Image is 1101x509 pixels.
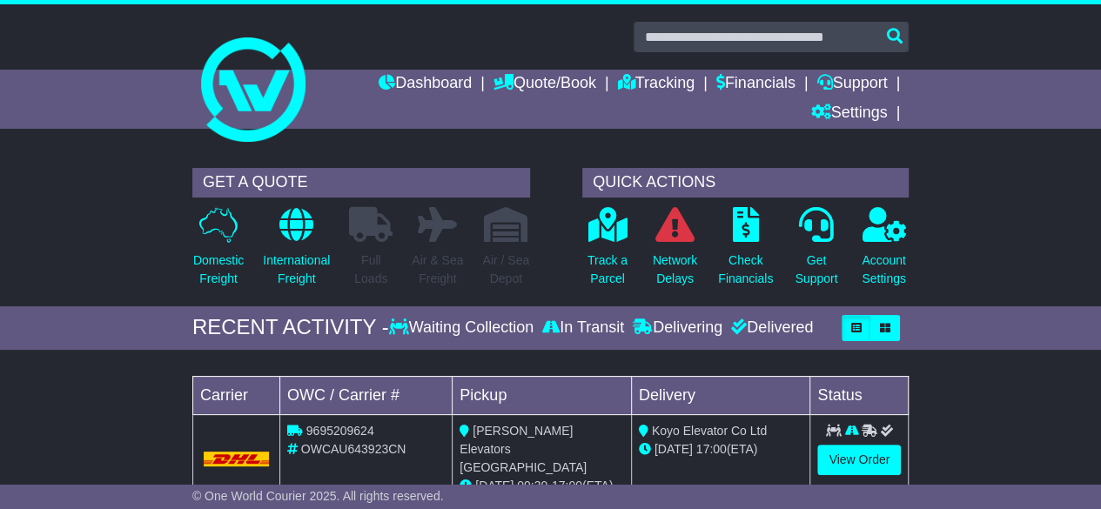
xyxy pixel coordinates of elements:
[639,440,803,459] div: (ETA)
[412,251,463,288] p: Air & Sea Freight
[517,479,547,492] span: 09:30
[717,206,774,298] a: CheckFinancials
[718,251,773,288] p: Check Financials
[862,251,906,288] p: Account Settings
[817,445,901,475] a: View Order
[306,424,374,438] span: 9695209624
[631,376,810,414] td: Delivery
[696,442,727,456] span: 17:00
[795,251,837,288] p: Get Support
[727,318,813,338] div: Delivered
[192,206,245,298] a: DomesticFreight
[628,318,727,338] div: Delivering
[493,70,596,99] a: Quote/Book
[389,318,538,338] div: Waiting Collection
[193,251,244,288] p: Domestic Freight
[816,70,887,99] a: Support
[475,479,514,492] span: [DATE]
[192,489,444,503] span: © One World Courier 2025. All rights reserved.
[552,479,582,492] span: 17:00
[349,251,393,288] p: Full Loads
[652,424,767,438] span: Koyo Elevator Co Ltd
[192,315,389,340] div: RECENT ACTIVITY -
[460,477,624,495] div: - (ETA)
[538,318,628,338] div: In Transit
[653,251,697,288] p: Network Delays
[618,70,695,99] a: Tracking
[655,442,693,456] span: [DATE]
[716,70,796,99] a: Financials
[301,442,406,456] span: OWCAU643923CN
[460,424,587,474] span: [PERSON_NAME] Elevators [GEOGRAPHIC_DATA]
[482,251,529,288] p: Air / Sea Depot
[582,168,909,198] div: QUICK ACTIONS
[652,206,698,298] a: NetworkDelays
[204,452,269,465] img: DHL.png
[379,70,472,99] a: Dashboard
[262,206,331,298] a: InternationalFreight
[810,99,887,129] a: Settings
[794,206,838,298] a: GetSupport
[861,206,907,298] a: AccountSettings
[279,376,452,414] td: OWC / Carrier #
[263,251,330,288] p: International Freight
[587,251,628,288] p: Track a Parcel
[453,376,632,414] td: Pickup
[587,206,628,298] a: Track aParcel
[192,376,279,414] td: Carrier
[810,376,909,414] td: Status
[192,168,530,198] div: GET A QUOTE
